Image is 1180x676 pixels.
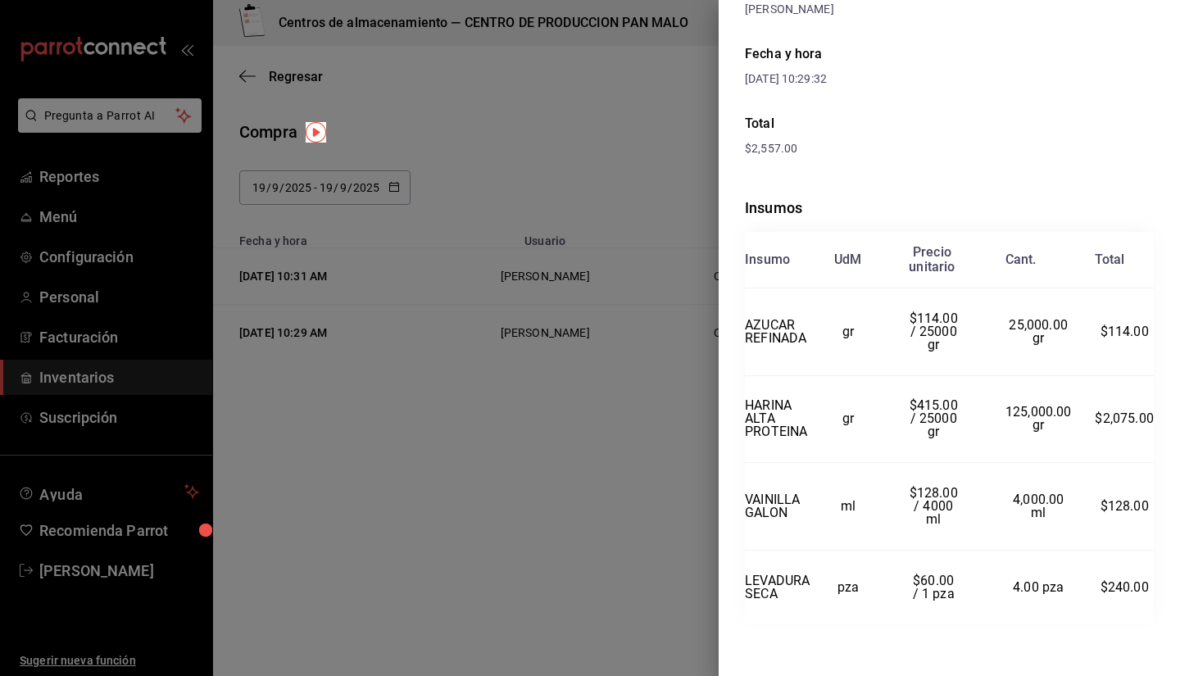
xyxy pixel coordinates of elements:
div: Insumo [745,252,790,267]
span: 125,000.00 gr [1005,404,1075,433]
td: HARINA ALTA PROTEINA [745,375,810,463]
td: LEVADURA SECA [745,550,810,624]
div: [PERSON_NAME] [745,1,1154,18]
span: $128.00 [1101,498,1149,514]
td: AZUCAR REFINADA [745,288,810,376]
span: 4.00 pza [1013,579,1064,595]
td: gr [810,375,885,463]
div: UdM [834,252,862,267]
div: Cant. [1005,252,1037,267]
span: $415.00 / 25000 gr [910,397,961,439]
span: 4,000.00 ml [1013,492,1068,520]
div: [DATE] 10:29:32 [745,70,950,88]
span: $2,075.00 [1095,411,1154,426]
span: $240.00 [1101,579,1149,595]
span: 25,000.00 gr [1009,317,1071,346]
td: ml [810,463,885,551]
td: VAINILLA GALON [745,463,810,551]
span: $114.00 / 25000 gr [910,311,961,352]
div: Total [1095,252,1124,267]
td: gr [810,288,885,376]
span: $2,557.00 [745,142,797,155]
span: $60.00 / 1 pza [913,573,958,601]
span: $128.00 / 4000 ml [910,485,961,527]
div: Fecha y hora [745,44,950,64]
div: Precio unitario [909,245,955,274]
span: $114.00 [1101,324,1149,339]
td: pza [810,550,885,624]
div: Total [745,114,1154,134]
img: Tooltip marker [306,122,326,143]
div: Insumos [745,197,1154,219]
